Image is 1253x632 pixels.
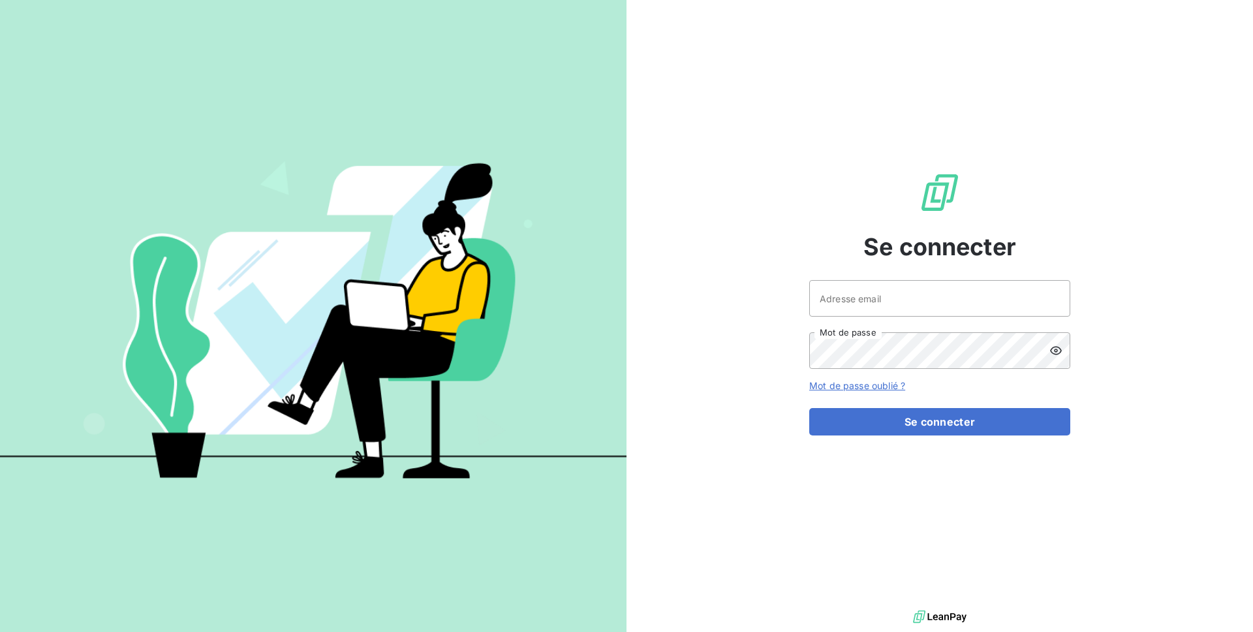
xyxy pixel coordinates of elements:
img: logo [913,607,967,627]
button: Se connecter [809,408,1070,435]
input: placeholder [809,280,1070,317]
img: Logo LeanPay [919,172,961,213]
span: Se connecter [863,229,1016,264]
a: Mot de passe oublié ? [809,380,905,391]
